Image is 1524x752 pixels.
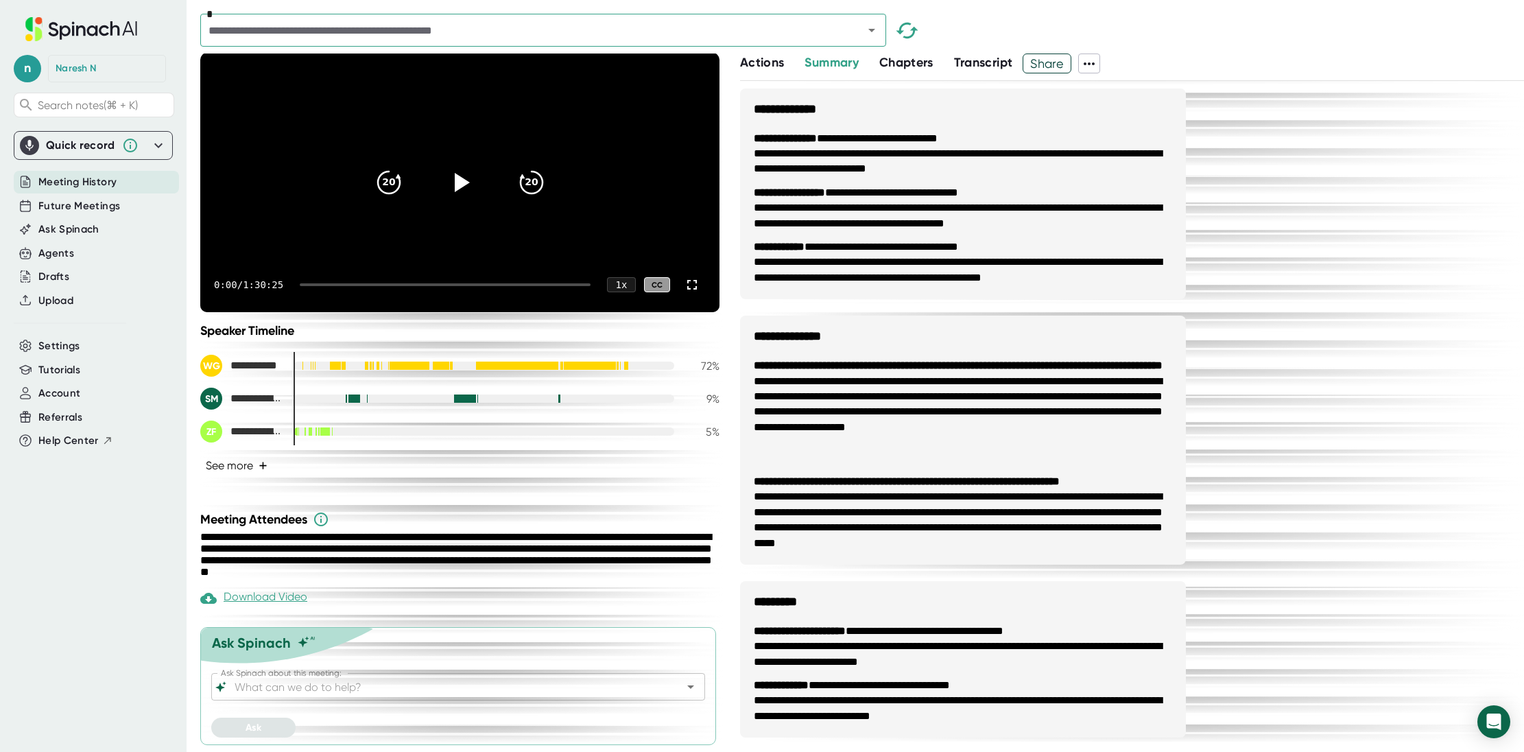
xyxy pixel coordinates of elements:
button: Chapters [879,54,933,72]
button: Agents [38,246,74,261]
div: SM [200,388,222,410]
div: ZF [200,421,222,443]
button: Drafts [38,269,69,285]
div: 9 % [685,392,719,406]
button: Transcript [954,54,1013,72]
button: Open [862,21,881,40]
div: Sebastian Aya Medina [200,388,283,410]
div: 1 x [607,277,636,292]
div: Quick record [46,139,115,152]
button: Tutorials [38,362,80,378]
div: Ask Spinach [212,635,291,651]
span: Actions [740,55,784,70]
div: Open Intercom Messenger [1477,705,1510,738]
span: + [259,460,267,471]
div: Speaker Timeline [200,323,719,338]
div: Quick record [20,132,167,159]
div: Naresh N [56,62,96,75]
span: n [14,55,41,82]
div: 72 % [685,360,719,373]
button: Ask Spinach [38,222,99,237]
button: Share [1023,54,1071,73]
button: Account [38,386,80,401]
div: Download Video [200,590,307,607]
div: 5 % [685,425,719,438]
button: Open [681,677,700,696]
span: Share [1023,51,1071,75]
button: See more+ [200,454,273,478]
button: Summary [805,54,858,72]
button: Upload [38,293,73,309]
div: 0:00 / 1:30:25 [214,279,283,290]
span: Chapters [879,55,933,70]
span: Ask [246,722,261,733]
div: Will Goshen [200,355,283,377]
button: Referrals [38,410,82,425]
input: What can we do to help? [232,677,660,696]
span: Summary [805,55,858,70]
div: Zack Fantauzzi [200,421,283,443]
span: Help Center [38,433,99,449]
button: Settings [38,338,80,354]
button: Meeting History [38,174,117,190]
button: Actions [740,54,784,72]
button: Help Center [38,433,113,449]
button: Future Meetings [38,198,120,214]
span: Search notes (⌘ + K) [38,99,138,112]
span: Transcript [954,55,1013,70]
button: Ask [211,718,296,738]
div: CC [644,277,670,293]
div: WG [200,355,222,377]
div: Meeting Attendees [200,511,723,528]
